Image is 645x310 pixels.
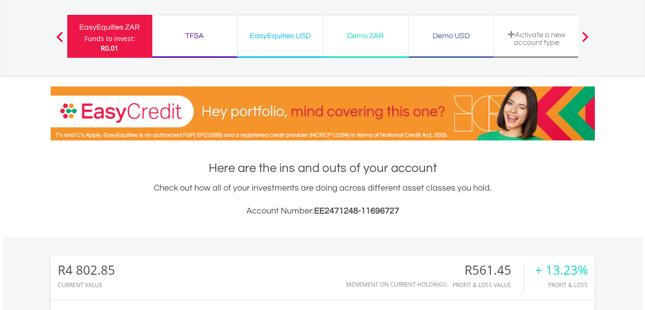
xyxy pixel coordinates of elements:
[535,282,588,288] div: Profit & Loss
[58,263,115,277] div: R4 802.85
[58,282,115,288] div: CURRENT VALUE
[314,206,399,215] span: EE2471248-11696727
[51,204,595,218] h3: Account Number:
[158,29,232,43] div: TFSA
[51,182,595,218] div: Check out how all of your investments are doing across different asset classes you hold.
[453,263,523,277] div: R561.45
[51,160,595,177] h1: Here are the ins and outs of your account
[346,281,448,288] div: Movement on Current Holdings:
[535,263,588,277] div: + 13.23%
[85,34,135,43] div: Funds to invest:
[414,29,488,43] div: Demo USD
[73,21,147,34] div: EasyEquities ZAR
[329,29,402,43] div: Demo ZAR
[500,31,573,46] div: Activate a new account type
[51,86,595,140] img: EasyCredit Promotion Banner
[453,282,523,288] div: Profit & Loss Value
[243,29,317,43] div: EasyEquities USD
[101,43,118,53] span: R0.01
